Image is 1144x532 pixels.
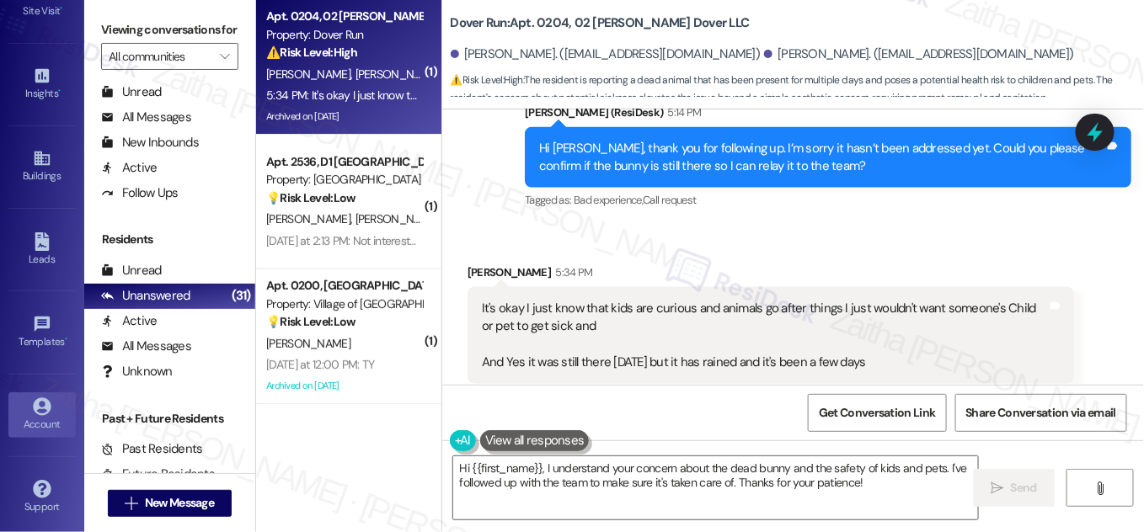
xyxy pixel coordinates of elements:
[101,363,173,380] div: Unknown
[8,475,76,520] a: Support
[58,85,61,97] span: •
[643,193,696,207] span: Call request
[101,312,158,330] div: Active
[992,481,1004,495] i: 
[8,310,76,355] a: Templates •
[265,106,424,127] div: Archived on [DATE]
[525,104,1131,127] div: [PERSON_NAME] (ResiDesk)
[539,140,1104,176] div: Hi [PERSON_NAME], thank you for following up. I’m sorry it hasn’t been addressed yet. Could you p...
[266,153,422,171] div: Apt. 2536, D1 [GEOGRAPHIC_DATA]
[764,45,1074,63] div: [PERSON_NAME]. ([EMAIL_ADDRESS][DOMAIN_NAME])
[453,456,978,519] textarea: Hi {{first_name}}, I understand your concern about the dead bunny and the safety of kids and pets...
[61,3,63,14] span: •
[84,410,255,428] div: Past + Future Residents
[101,17,238,43] label: Viewing conversations for
[101,134,199,152] div: New Inbounds
[101,83,162,101] div: Unread
[1093,481,1106,495] i: 
[468,384,1074,408] div: Tagged as:
[355,211,439,226] span: [PERSON_NAME]
[266,295,422,313] div: Property: Village of [GEOGRAPHIC_DATA]
[265,375,424,396] div: Archived on [DATE]
[266,314,355,329] strong: 💡 Risk Level: Low
[819,404,935,422] span: Get Conversation Link
[266,8,422,25] div: Apt. 0204, 02 [PERSON_NAME] Dover LLC
[451,14,750,32] b: Dover Run: Apt. 0204, 02 [PERSON_NAME] Dover LLC
[355,66,439,82] span: [PERSON_NAME]
[8,61,76,107] a: Insights •
[266,211,355,226] span: [PERSON_NAME]
[266,277,422,295] div: Apt. 0200, [GEOGRAPHIC_DATA]
[101,465,215,483] div: Future Residents
[220,50,229,63] i: 
[8,392,76,438] a: Account
[266,45,357,60] strong: ⚠️ Risk Level: High
[8,144,76,189] a: Buildings
[955,394,1127,432] button: Share Conversation via email
[808,394,946,432] button: Get Conversation Link
[101,184,179,202] div: Follow Ups
[266,26,422,44] div: Property: Dover Run
[227,283,255,309] div: (31)
[84,231,255,248] div: Residents
[108,490,233,517] button: New Message
[8,227,76,273] a: Leads
[266,66,355,82] span: [PERSON_NAME]
[266,357,375,372] div: [DATE] at 12:00 PM: TY
[663,104,701,121] div: 5:14 PM
[145,494,214,512] span: New Message
[101,109,191,126] div: All Messages
[451,72,1144,108] span: : The resident is reporting a dead animal that has been present for multiple days and poses a pot...
[101,159,158,177] div: Active
[451,73,523,87] strong: ⚠️ Risk Level: High
[65,333,67,345] span: •
[101,338,191,355] div: All Messages
[109,43,211,70] input: All communities
[266,190,355,205] strong: 💡 Risk Level: Low
[101,262,162,279] div: Unread
[266,336,350,351] span: [PERSON_NAME]
[1011,479,1037,497] span: Send
[468,263,1074,287] div: [PERSON_NAME]
[266,233,423,248] div: [DATE] at 2:13 PM: Not interested
[266,171,422,189] div: Property: [GEOGRAPHIC_DATA]
[974,469,1056,507] button: Send
[525,188,1131,212] div: Tagged as:
[451,45,761,63] div: [PERSON_NAME]. ([EMAIL_ADDRESS][DOMAIN_NAME])
[574,193,643,207] span: Bad experience ,
[101,440,203,458] div: Past Residents
[966,404,1116,422] span: Share Conversation via email
[482,300,1047,372] div: It's okay I just know that kids are curious and animals go after things I just wouldn't want some...
[551,263,592,281] div: 5:34 PM
[126,497,138,510] i: 
[101,287,190,305] div: Unanswered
